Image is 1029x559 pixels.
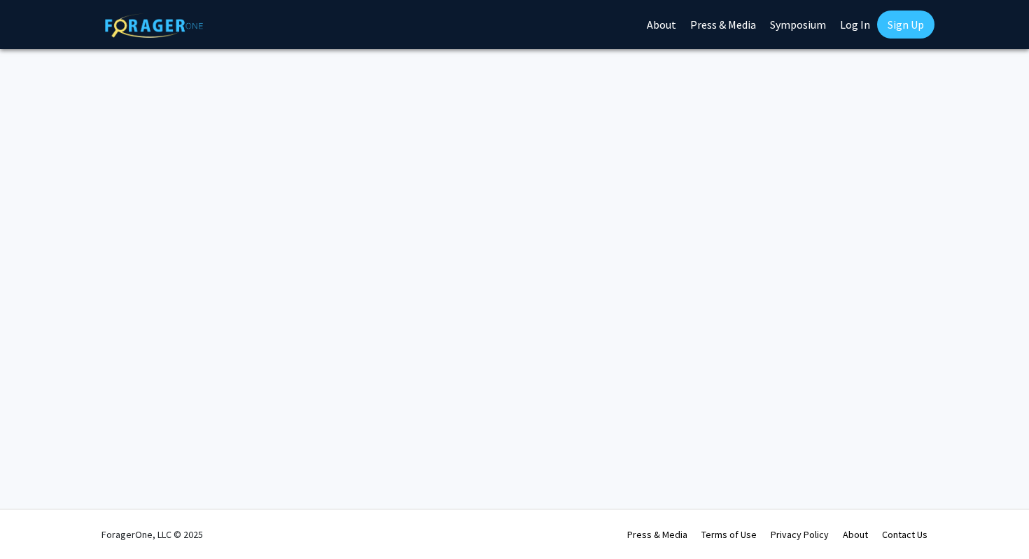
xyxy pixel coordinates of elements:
a: Terms of Use [701,528,757,541]
a: Sign Up [877,11,934,39]
div: ForagerOne, LLC © 2025 [101,510,203,559]
a: Contact Us [882,528,927,541]
a: Press & Media [627,528,687,541]
img: ForagerOne Logo [105,13,203,38]
a: Privacy Policy [771,528,829,541]
a: About [843,528,868,541]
